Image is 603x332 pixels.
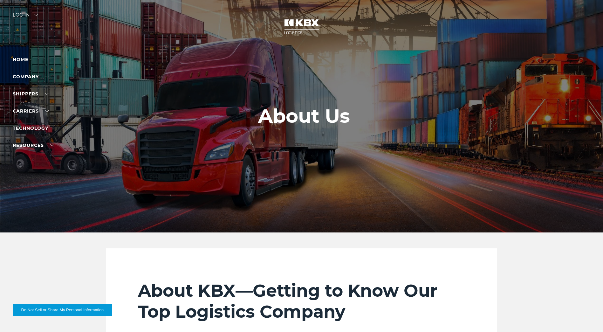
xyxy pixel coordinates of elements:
[34,14,38,16] img: arrow
[258,105,350,127] h1: About Us
[13,74,49,80] a: Company
[138,280,465,322] h2: About KBX—Getting to Know Our Top Logistics Company
[13,57,28,62] a: Home
[278,13,325,41] img: kbx logo
[13,13,38,22] div: Log in
[13,304,112,316] button: Do Not Sell or Share My Personal Information
[13,108,49,114] a: Carriers
[13,125,48,131] a: Technology
[13,91,49,97] a: SHIPPERS
[13,142,54,148] a: RESOURCES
